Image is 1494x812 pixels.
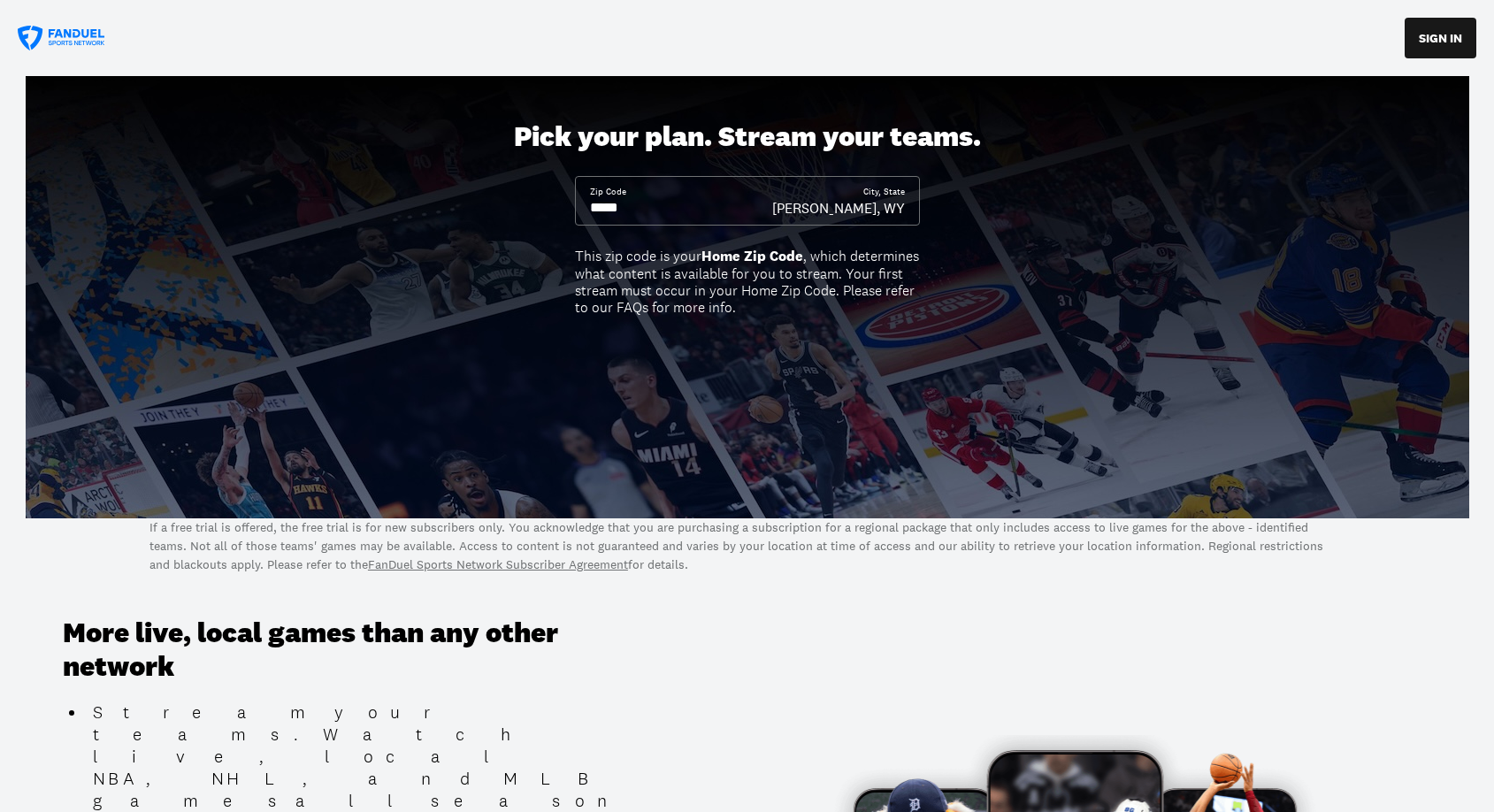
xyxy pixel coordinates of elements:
[590,186,626,198] div: Zip Code
[63,617,638,685] h3: More live, local games than any other network
[86,701,638,812] li: Stream your teams. Watch live, local NBA, NHL, and MLB games all season
[368,556,628,572] a: FanDuel Sports Network Subscriber Agreement
[1405,18,1476,58] button: SIGN IN
[701,247,803,265] b: Home Zip Code
[149,518,1345,574] p: If a free trial is offered, the free trial is for new subscribers only. You acknowledge that you ...
[514,120,981,154] div: Pick your plan. Stream your teams.
[863,186,905,198] div: City, State
[575,248,920,316] div: This zip code is your , which determines what content is available for you to stream. Your first ...
[772,198,905,218] div: [PERSON_NAME], WY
